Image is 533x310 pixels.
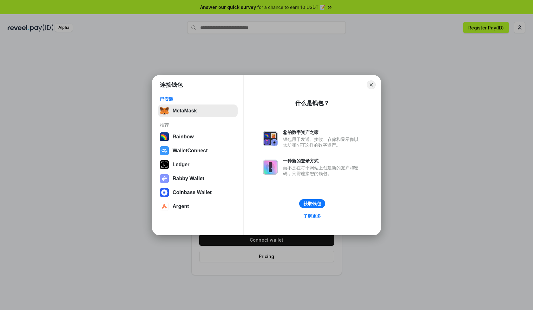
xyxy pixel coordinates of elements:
[173,148,208,154] div: WalletConnect
[160,174,169,183] img: svg+xml,%3Csvg%20xmlns%3D%22http%3A%2F%2Fwww.w3.org%2F2000%2Fsvg%22%20fill%3D%22none%22%20viewBox...
[158,158,238,171] button: Ledger
[173,162,189,168] div: Ledger
[173,134,194,140] div: Rainbow
[283,136,362,148] div: 钱包用于发送、接收、存储和显示像以太坊和NFT这样的数字资产。
[173,204,189,209] div: Argent
[173,176,204,181] div: Rabby Wallet
[160,96,236,102] div: 已安装
[160,188,169,197] img: svg+xml,%3Csvg%20width%3D%2228%22%20height%3D%2228%22%20viewBox%3D%220%200%2028%2028%22%20fill%3D...
[158,130,238,143] button: Rainbow
[160,202,169,211] img: svg+xml,%3Csvg%20width%3D%2228%22%20height%3D%2228%22%20viewBox%3D%220%200%2028%2028%22%20fill%3D...
[160,132,169,141] img: svg+xml,%3Csvg%20width%3D%22120%22%20height%3D%22120%22%20viewBox%3D%220%200%20120%20120%22%20fil...
[263,131,278,146] img: svg+xml,%3Csvg%20xmlns%3D%22http%3A%2F%2Fwww.w3.org%2F2000%2Fsvg%22%20fill%3D%22none%22%20viewBox...
[303,201,321,206] div: 获取钱包
[160,160,169,169] img: svg+xml,%3Csvg%20xmlns%3D%22http%3A%2F%2Fwww.w3.org%2F2000%2Fsvg%22%20width%3D%2228%22%20height%3...
[299,212,325,220] a: 了解更多
[367,80,376,89] button: Close
[158,172,238,185] button: Rabby Wallet
[303,213,321,219] div: 了解更多
[160,106,169,115] img: svg+xml,%3Csvg%20fill%3D%22none%22%20height%3D%2233%22%20viewBox%3D%220%200%2035%2033%22%20width%...
[160,81,183,89] h1: 连接钱包
[299,199,325,208] button: 获取钱包
[283,165,362,176] div: 而不是在每个网站上创建新的账户和密码，只需连接您的钱包。
[158,144,238,157] button: WalletConnect
[295,99,329,107] div: 什么是钱包？
[283,130,362,135] div: 您的数字资产之家
[160,146,169,155] img: svg+xml,%3Csvg%20width%3D%2228%22%20height%3D%2228%22%20viewBox%3D%220%200%2028%2028%22%20fill%3D...
[158,104,238,117] button: MetaMask
[160,122,236,128] div: 推荐
[283,158,362,164] div: 一种新的登录方式
[158,200,238,213] button: Argent
[158,186,238,199] button: Coinbase Wallet
[263,160,278,175] img: svg+xml,%3Csvg%20xmlns%3D%22http%3A%2F%2Fwww.w3.org%2F2000%2Fsvg%22%20fill%3D%22none%22%20viewBox...
[173,190,212,195] div: Coinbase Wallet
[173,108,197,114] div: MetaMask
